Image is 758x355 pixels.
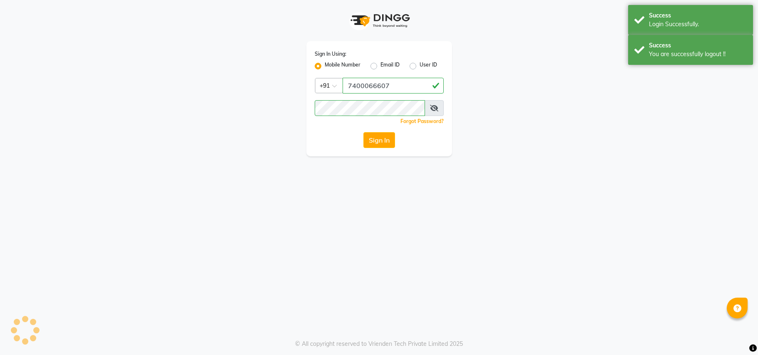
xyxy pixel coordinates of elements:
div: Success [649,41,747,50]
input: Username [315,100,425,116]
img: logo1.svg [346,8,413,33]
iframe: chat widget [723,322,750,347]
a: Forgot Password? [400,118,444,124]
label: Sign In Using: [315,50,346,58]
div: Login Successfully. [649,20,747,29]
label: Email ID [380,61,400,71]
div: Success [649,11,747,20]
label: Mobile Number [325,61,360,71]
button: Sign In [363,132,395,148]
input: Username [343,78,444,94]
label: User ID [420,61,437,71]
div: You are successfully logout !! [649,50,747,59]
